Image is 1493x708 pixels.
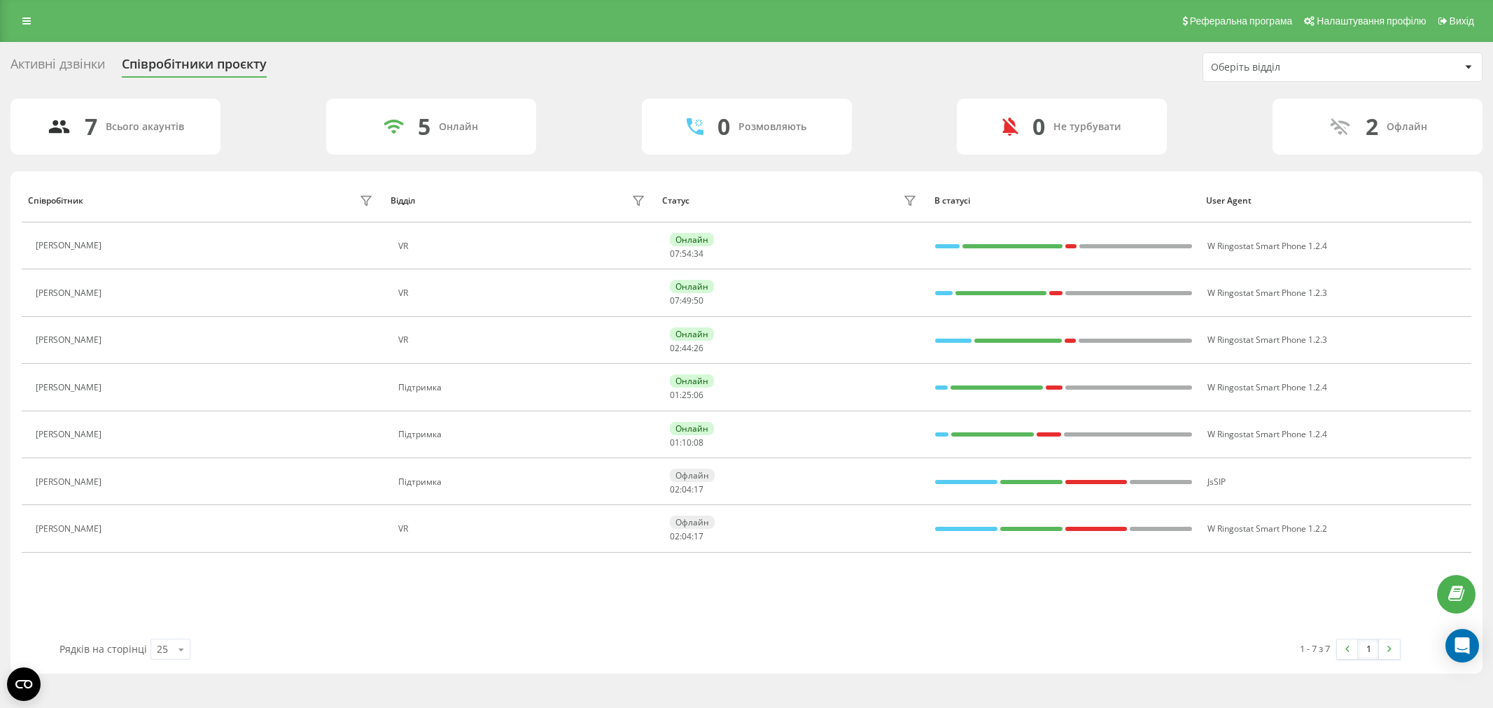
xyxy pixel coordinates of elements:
div: Онлайн [670,327,714,341]
div: Оберіть відділ [1211,62,1378,73]
span: 07 [670,295,680,306]
div: 1 - 7 з 7 [1300,642,1330,656]
div: Офлайн [670,469,715,482]
span: 01 [670,437,680,448]
span: 17 [694,530,703,542]
div: Онлайн [670,422,714,435]
span: W Ringostat Smart Phone 1.2.4 [1207,240,1327,252]
div: [PERSON_NAME] [36,477,105,487]
div: : : [670,390,703,400]
div: 0 [717,113,730,140]
span: 02 [670,530,680,542]
span: Реферальна програма [1190,15,1293,27]
span: 25 [682,389,692,401]
span: 34 [694,248,703,260]
div: Онлайн [670,374,714,388]
div: User Agent [1206,196,1464,206]
span: 02 [670,342,680,354]
div: VR [398,335,648,345]
div: Всього акаунтів [106,121,184,133]
span: 44 [682,342,692,354]
div: Підтримка [398,477,648,487]
span: 50 [694,295,703,306]
span: JsSIP [1207,476,1226,488]
div: [PERSON_NAME] [36,241,105,250]
div: [PERSON_NAME] [36,383,105,392]
span: W Ringostat Smart Phone 1.2.4 [1207,381,1327,393]
div: 2 [1366,113,1378,140]
span: W Ringostat Smart Phone 1.2.3 [1207,334,1327,346]
div: : : [670,438,703,448]
div: Відділ [391,196,415,206]
span: 54 [682,248,692,260]
div: 5 [418,113,430,140]
span: Вихід [1450,15,1474,27]
span: Рядків на сторінці [59,642,147,656]
span: 01 [670,389,680,401]
div: 0 [1032,113,1045,140]
div: : : [670,296,703,306]
div: Онлайн [670,280,714,293]
div: Онлайн [670,233,714,246]
div: 7 [85,113,97,140]
span: 04 [682,483,692,495]
span: W Ringostat Smart Phone 1.2.2 [1207,523,1327,534]
div: Розмовляють [738,121,806,133]
a: 1 [1358,639,1379,659]
div: В статусі [934,196,1193,206]
div: Не турбувати [1053,121,1121,133]
div: VR [398,288,648,298]
div: : : [670,344,703,353]
span: 26 [694,342,703,354]
div: Співробітник [28,196,83,206]
div: Активні дзвінки [10,57,105,78]
div: [PERSON_NAME] [36,524,105,534]
span: 02 [670,483,680,495]
span: Налаштування профілю [1317,15,1426,27]
div: Статус [662,196,689,206]
div: VR [398,241,648,251]
div: 25 [157,642,168,656]
div: Офлайн [670,516,715,529]
div: : : [670,249,703,259]
div: Підтримка [398,430,648,439]
span: 17 [694,483,703,495]
div: Підтримка [398,383,648,392]
div: Онлайн [439,121,478,133]
span: 10 [682,437,692,448]
span: 49 [682,295,692,306]
div: [PERSON_NAME] [36,288,105,298]
span: W Ringostat Smart Phone 1.2.3 [1207,287,1327,299]
div: Офлайн [1387,121,1427,133]
span: 08 [694,437,703,448]
div: VR [398,524,648,534]
div: : : [670,532,703,541]
div: Open Intercom Messenger [1445,629,1479,663]
div: : : [670,485,703,495]
span: 06 [694,389,703,401]
div: [PERSON_NAME] [36,335,105,345]
span: 04 [682,530,692,542]
span: 07 [670,248,680,260]
div: Співробітники проєкту [122,57,267,78]
span: W Ringostat Smart Phone 1.2.4 [1207,428,1327,440]
button: Open CMP widget [7,667,41,701]
div: [PERSON_NAME] [36,430,105,439]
